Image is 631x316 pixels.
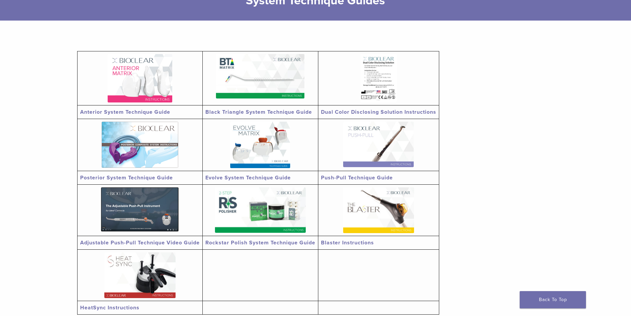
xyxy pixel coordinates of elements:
a: Anterior System Technique Guide [80,109,170,115]
a: Blaster Instructions [321,239,374,246]
a: HeatSync Instructions [80,304,139,311]
a: Dual Color Disclosing Solution Instructions [321,109,436,115]
a: Adjustable Push-Pull Technique Video Guide [80,239,200,246]
a: Rockstar Polish System Technique Guide [205,239,315,246]
a: Posterior System Technique Guide [80,174,173,181]
a: Black Triangle System Technique Guide [205,109,312,115]
a: Evolve System Technique Guide [205,174,291,181]
a: Push-Pull Technique Guide [321,174,393,181]
a: Back To Top [520,291,586,308]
